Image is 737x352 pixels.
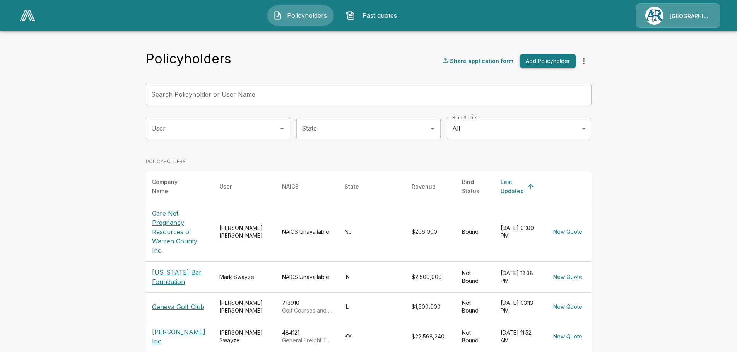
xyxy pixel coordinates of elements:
div: [PERSON_NAME] [PERSON_NAME] [219,299,270,315]
span: Policyholders [286,11,328,20]
p: Golf Courses and Country Clubs [282,307,332,315]
td: [DATE] 01:00 PM [494,202,544,261]
img: Past quotes Icon [346,11,355,20]
td: NAICS Unavailable [276,202,339,261]
label: Bind Status [452,114,477,121]
p: Care Net Pregnancy Resources of Warren County Inc. [152,209,207,255]
td: KY [339,321,405,352]
td: NAICS Unavailable [276,261,339,292]
td: NJ [339,202,405,261]
td: Bound [456,202,494,261]
td: Not Bound [456,321,494,352]
td: IN [339,261,405,292]
td: Not Bound [456,292,494,321]
td: IL [339,292,405,321]
span: Past quotes [358,11,401,20]
div: NAICS [282,182,299,191]
div: Revenue [412,182,436,191]
button: New Quote [550,300,585,314]
button: Open [427,123,438,134]
td: $22,568,240 [405,321,456,352]
img: Policyholders Icon [273,11,282,20]
div: All [447,118,591,139]
img: AA Logo [20,10,35,21]
p: POLICYHOLDERS [146,158,592,165]
td: $206,000 [405,202,456,261]
button: Open [277,123,287,134]
div: Mark Swayze [219,273,270,281]
p: General Freight Trucking, Long-Distance, Truckload [282,337,332,344]
div: State [345,182,359,191]
td: [DATE] 03:13 PM [494,292,544,321]
div: 484121 [282,329,332,344]
button: Add Policyholder [520,54,576,68]
div: Last Updated [501,177,524,196]
div: [PERSON_NAME] [PERSON_NAME] [219,224,270,240]
td: $2,500,000 [405,261,456,292]
td: $1,500,000 [405,292,456,321]
button: New Quote [550,225,585,239]
div: Company Name [152,177,193,196]
button: New Quote [550,330,585,344]
button: Past quotes IconPast quotes [340,5,407,26]
td: [DATE] 11:52 AM [494,321,544,352]
div: User [219,182,232,191]
th: Bind Status [456,171,494,202]
td: Not Bound [456,261,494,292]
div: 713910 [282,299,332,315]
button: New Quote [550,270,585,284]
p: Share application form [450,57,513,65]
div: [PERSON_NAME] Swayze [219,329,270,344]
button: more [576,53,592,69]
p: Geneva Golf Club [152,302,207,311]
td: [DATE] 12:38 PM [494,261,544,292]
h4: Policyholders [146,51,231,67]
p: [US_STATE] Bar Foundation [152,268,207,286]
p: [PERSON_NAME] Inc [152,327,207,346]
a: Add Policyholder [516,54,576,68]
button: Policyholders IconPolicyholders [267,5,334,26]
